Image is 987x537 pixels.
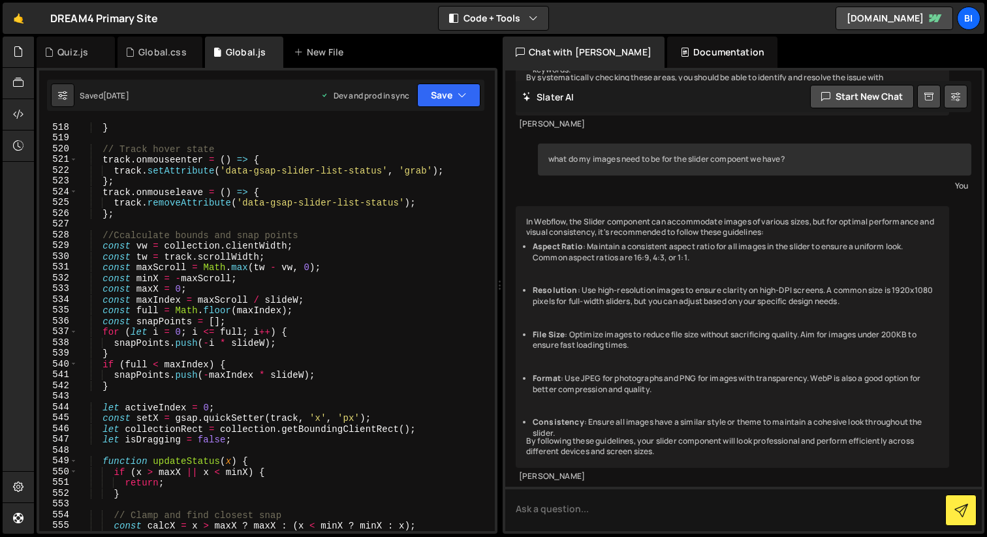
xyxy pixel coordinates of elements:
div: 524 [39,187,78,198]
strong: Consistency [533,416,584,427]
button: Code + Tools [439,7,548,30]
li: : Optimize images to reduce file size without sacrificing quality. Aim for images under 200KB to ... [533,330,939,352]
div: 551 [39,477,78,488]
div: 534 [39,294,78,305]
div: 527 [39,219,78,230]
li: : Ensure all images have a similar style or theme to maintain a cohesive look throughout the slider. [533,417,939,439]
strong: Aspect Ratio [533,241,583,252]
div: 526 [39,208,78,219]
div: 531 [39,262,78,273]
div: New File [294,46,349,59]
div: what do my images need to be for the slider compoent we have? [538,144,971,176]
div: In Webflow, the Slider component can accommodate images of various sizes, but for optimal perform... [516,206,949,468]
div: 528 [39,230,78,241]
div: Chat with [PERSON_NAME] [503,37,665,68]
a: 🤙 [3,3,35,34]
div: 538 [39,337,78,348]
div: 532 [39,273,78,284]
strong: Format [533,373,561,384]
div: 536 [39,316,78,327]
div: You [541,179,968,192]
div: 552 [39,488,78,499]
div: 548 [39,445,78,456]
div: 542 [39,380,78,391]
div: 555 [39,520,78,531]
button: Save [417,84,480,107]
div: 549 [39,455,78,467]
button: Start new chat [810,85,914,108]
strong: Resolution [533,284,578,296]
div: 544 [39,402,78,413]
div: [PERSON_NAME] [519,119,946,130]
div: Documentation [667,37,777,68]
div: 537 [39,326,78,337]
div: Saved [80,90,129,101]
div: 547 [39,434,78,445]
div: 540 [39,359,78,370]
div: 530 [39,251,78,262]
div: 553 [39,499,78,510]
div: 554 [39,510,78,521]
div: [PERSON_NAME] [519,471,946,482]
strong: File Size [533,329,565,340]
div: 541 [39,369,78,380]
div: Global.css [138,46,187,59]
div: 533 [39,283,78,294]
a: [DOMAIN_NAME] [836,7,953,30]
div: 519 [39,132,78,144]
div: 535 [39,305,78,316]
div: 525 [39,197,78,208]
div: 543 [39,391,78,402]
a: Bi [957,7,980,30]
li: : Use high-resolution images to ensure clarity on high-DPI screens. A common size is 1920x1080 pi... [533,285,939,307]
div: Quiz.js [57,46,88,59]
div: 529 [39,240,78,251]
div: 539 [39,348,78,359]
div: 521 [39,154,78,165]
div: 546 [39,423,78,435]
div: 518 [39,122,78,133]
div: DREAM4 Primary Site [50,10,158,26]
div: 520 [39,144,78,155]
div: 522 [39,165,78,176]
div: 523 [39,176,78,187]
div: 550 [39,467,78,478]
div: Global.js [226,46,266,59]
h2: Slater AI [522,91,574,103]
div: 545 [39,412,78,423]
li: : Use JPEG for photographs and PNG for images with transparency. WebP is also a good option for b... [533,373,939,395]
li: : Maintain a consistent aspect ratio for all images in the slider to ensure a uniform look. Commo... [533,241,939,264]
div: [DATE] [103,90,129,101]
div: Dev and prod in sync [321,90,409,101]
